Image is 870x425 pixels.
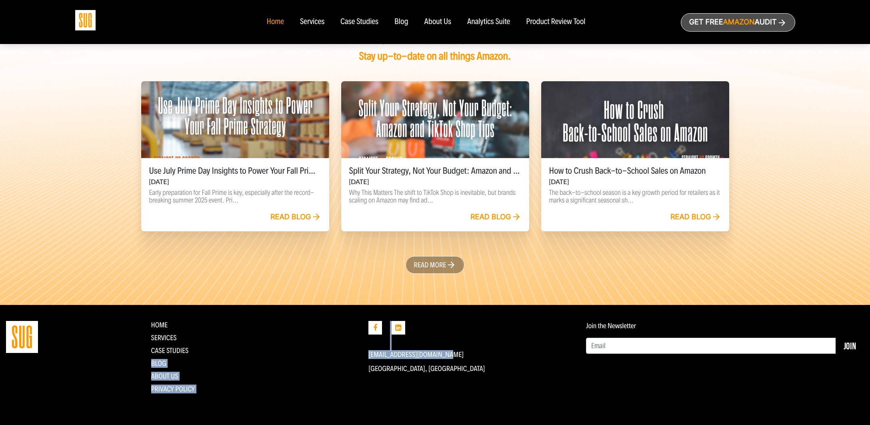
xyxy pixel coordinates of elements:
[836,338,864,354] button: Join
[75,10,96,30] img: Sug
[6,321,38,353] img: Straight Up Growth
[151,372,178,381] a: About Us
[149,166,321,176] h5: Use July Prime Day Insights to Power Your Fall Prime Strategy
[394,18,408,26] a: Blog
[151,359,166,368] a: Blog
[368,365,574,373] p: [GEOGRAPHIC_DATA], [GEOGRAPHIC_DATA]
[149,189,321,204] p: Early preparation for Fall Prime is key, especially after the record-breaking summer 2025 event. ...
[270,213,321,222] a: Read blog
[151,321,168,329] a: Home
[670,213,721,222] a: Read blog
[586,338,836,354] input: Email
[349,166,521,176] h5: Split Your Strategy, Not Your Budget: Amazon and TikTok Shop Tips
[300,18,324,26] a: Services
[406,256,465,274] a: Read more
[549,178,721,186] h6: [DATE]
[266,18,284,26] a: Home
[151,333,177,342] a: Services
[586,322,636,330] label: Join the Newsletter
[368,350,464,359] a: [EMAIL_ADDRESS][DOMAIN_NAME]
[151,346,189,355] a: CASE STUDIES
[470,213,521,222] a: Read blog
[349,178,521,186] h6: [DATE]
[151,385,195,393] a: Privacy Policy
[549,189,721,204] p: The back-to-school season is a key growth period for retailers as it marks a significant seasonal...
[681,13,795,32] a: Get freeAmazonAudit
[340,18,378,26] a: Case Studies
[723,18,754,26] span: Amazon
[349,189,521,204] p: Why This Matters The shift to TikTok Shop is inevitable, but brands scaling on Amazon may find ad...
[526,18,585,26] a: Product Review Tool
[424,18,452,26] a: About Us
[549,166,721,176] h5: How to Crush Back-to-School Sales on Amazon
[149,178,321,186] h6: [DATE]
[467,18,510,26] a: Analytics Suite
